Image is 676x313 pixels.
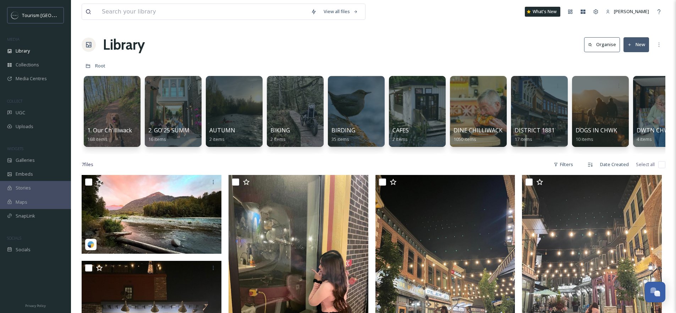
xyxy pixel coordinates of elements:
a: 1. Our Ch'illiwack168 items [87,127,132,142]
span: Tourism [GEOGRAPHIC_DATA] [22,12,86,18]
span: Socials [16,246,31,253]
span: 1050 items [454,136,476,142]
a: BIRDING35 items [331,127,355,142]
input: Search your library [98,4,307,20]
span: SnapLink [16,213,35,219]
a: Root [95,61,105,70]
a: [PERSON_NAME] [602,5,653,18]
span: UGC [16,109,25,116]
div: Filters [550,158,577,171]
span: 2 items [270,136,286,142]
span: Maps [16,199,27,205]
span: SOCIALS [7,235,21,241]
a: Library [103,34,145,55]
span: 1. Our Ch'illiwack [87,126,132,134]
span: 4 items [637,136,652,142]
span: Media Centres [16,75,47,82]
span: Select all [636,161,655,168]
a: DOGS IN CHWK10 items [576,127,617,142]
span: Root [95,62,105,69]
a: View all files [320,5,362,18]
span: DOGS IN CHWK [576,126,617,134]
a: DWTN CHWK4 items [637,127,673,142]
a: DINE CHILLIWACK1050 items [454,127,502,142]
img: isjoshey-18015372296751928.jpeg [82,175,221,254]
span: 168 items [87,136,108,142]
span: 17 items [515,136,532,142]
a: Privacy Policy [25,301,46,309]
img: snapsea-logo.png [87,241,94,248]
span: 2 items [209,136,225,142]
span: 16 items [148,136,166,142]
span: [PERSON_NAME] [614,8,649,15]
a: What's New [525,7,560,17]
span: Privacy Policy [25,303,46,308]
button: Open Chat [645,282,665,302]
span: BIKING [270,126,290,134]
span: BIRDING [331,126,355,134]
a: Organise [584,37,623,52]
div: Date Created [597,158,632,171]
a: 2. GO'25 SUMMER UGC16 items [148,127,209,142]
span: Library [16,48,30,54]
span: COLLECT [7,98,22,104]
span: CAFES [392,126,409,134]
span: Stories [16,185,31,191]
span: DINE CHILLIWACK [454,126,502,134]
span: Embeds [16,171,33,177]
span: WIDGETS [7,146,23,151]
a: DISTRICT 188117 items [515,127,555,142]
span: 7 file s [82,161,93,168]
img: OMNISEND%20Email%20Square%20Images%20.png [11,12,18,19]
span: 2. GO'25 SUMMER UGC [148,126,209,134]
button: Organise [584,37,620,52]
span: MEDIA [7,37,20,42]
a: BIKING2 items [270,127,290,142]
span: Uploads [16,123,33,130]
span: 2 items [392,136,408,142]
span: AUTUMN [209,126,235,134]
span: Collections [16,61,39,68]
span: Galleries [16,157,35,164]
a: CAFES2 items [392,127,409,142]
span: 10 items [576,136,593,142]
span: DWTN CHWK [637,126,673,134]
span: DISTRICT 1881 [515,126,555,134]
a: AUTUMN2 items [209,127,235,142]
span: 35 items [331,136,349,142]
button: New [623,37,649,52]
